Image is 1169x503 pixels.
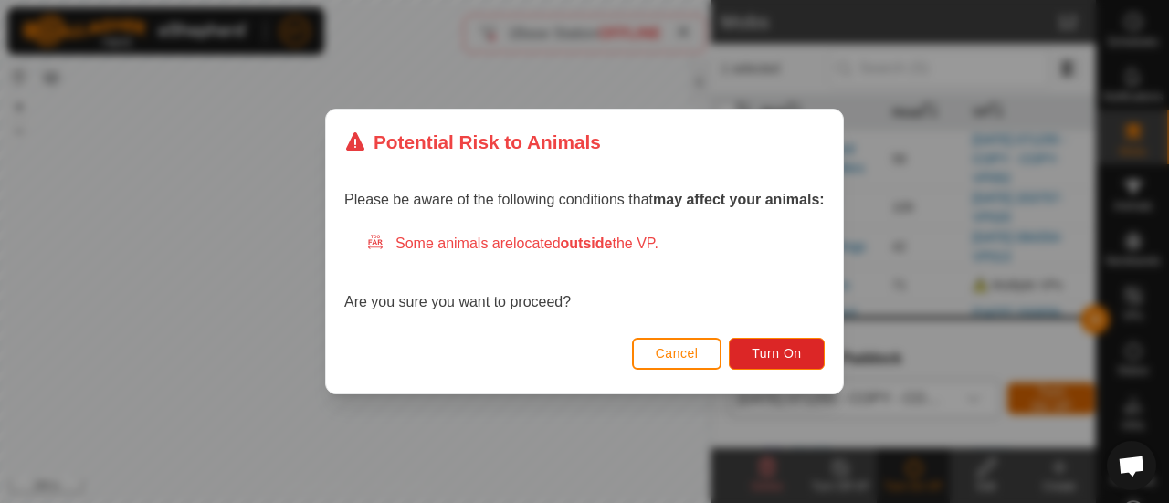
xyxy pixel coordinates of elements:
[513,236,658,251] span: located the VP.
[730,338,825,370] button: Turn On
[344,192,825,207] span: Please be aware of the following conditions that
[753,346,802,361] span: Turn On
[653,192,825,207] strong: may affect your animals:
[366,233,825,255] div: Some animals are
[344,128,601,156] div: Potential Risk to Animals
[1107,441,1156,490] div: Open chat
[656,346,699,361] span: Cancel
[344,233,825,313] div: Are you sure you want to proceed?
[632,338,722,370] button: Cancel
[561,236,613,251] strong: outside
